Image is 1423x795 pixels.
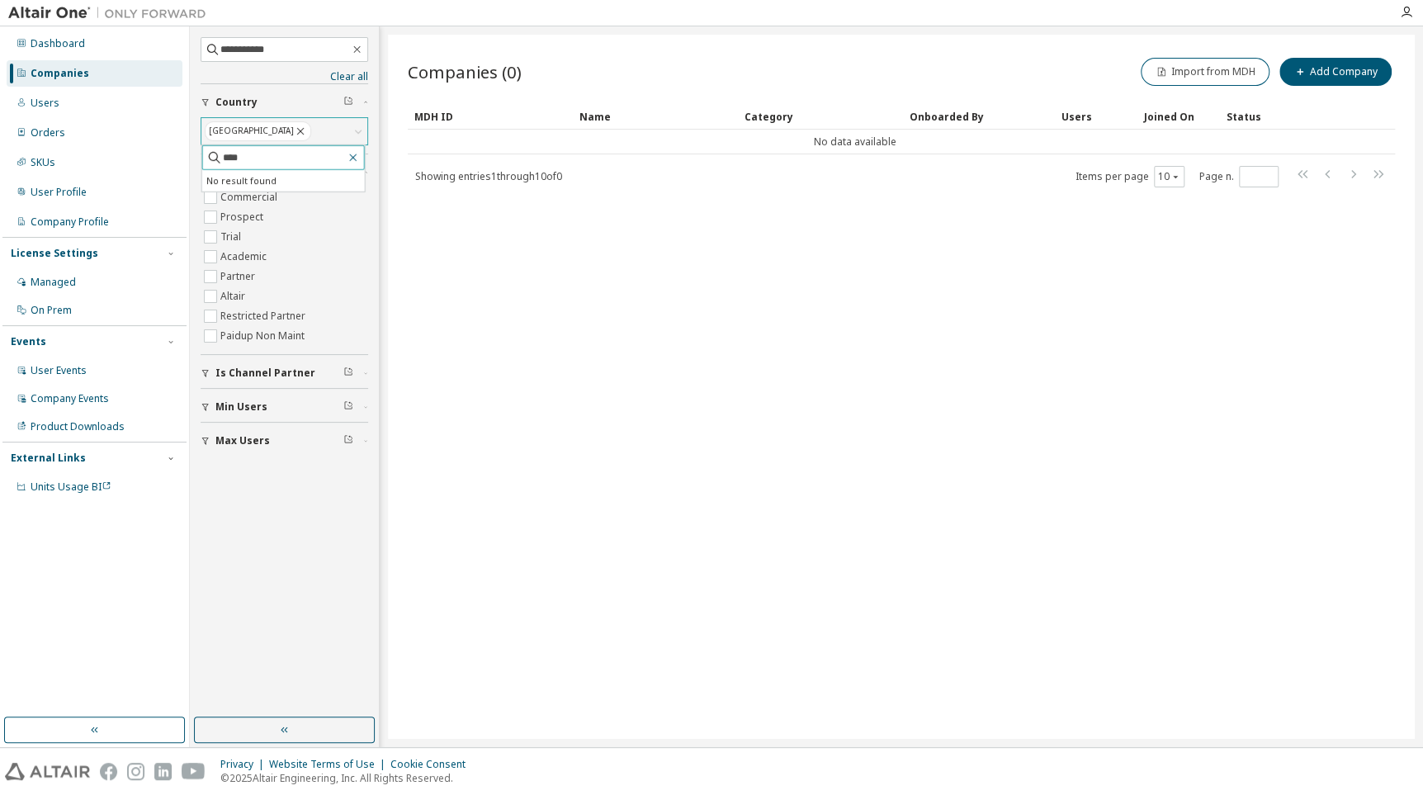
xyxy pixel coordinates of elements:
[1141,58,1269,86] button: Import from MDH
[415,169,562,183] span: Showing entries 1 through 10 of 0
[11,335,46,348] div: Events
[220,771,475,785] p: © 2025 Altair Engineering, Inc. All Rights Reserved.
[408,60,522,83] span: Companies (0)
[11,452,86,465] div: External Links
[31,304,72,317] div: On Prem
[202,170,365,192] li: No result found
[343,96,353,109] span: Clear filter
[201,389,368,425] button: Min Users
[8,5,215,21] img: Altair One
[1158,170,1180,183] button: 10
[220,247,270,267] label: Academic
[390,758,475,771] div: Cookie Consent
[31,276,76,289] div: Managed
[408,130,1302,154] td: No data available
[201,118,367,144] div: [GEOGRAPHIC_DATA]
[205,121,311,141] div: [GEOGRAPHIC_DATA]
[745,103,896,130] div: Category
[343,434,353,447] span: Clear filter
[215,434,270,447] span: Max Users
[201,84,368,121] button: Country
[5,763,90,780] img: altair_logo.svg
[215,400,267,414] span: Min Users
[31,67,89,80] div: Companies
[31,215,109,229] div: Company Profile
[127,763,144,780] img: instagram.svg
[31,97,59,110] div: Users
[215,367,315,380] span: Is Channel Partner
[201,154,368,191] button: Company Category
[31,156,55,169] div: SKUs
[910,103,1048,130] div: Onboarded By
[31,186,87,199] div: User Profile
[220,758,269,771] div: Privacy
[31,480,111,494] span: Units Usage BI
[215,96,258,109] span: Country
[31,420,125,433] div: Product Downloads
[269,758,390,771] div: Website Terms of Use
[414,103,566,130] div: MDH ID
[1199,166,1279,187] span: Page n.
[201,423,368,459] button: Max Users
[154,763,172,780] img: linkedin.svg
[220,227,244,247] label: Trial
[1279,58,1392,86] button: Add Company
[220,207,267,227] label: Prospect
[220,286,248,306] label: Altair
[201,70,368,83] a: Clear all
[343,400,353,414] span: Clear filter
[31,392,109,405] div: Company Events
[343,367,353,380] span: Clear filter
[31,126,65,140] div: Orders
[182,763,206,780] img: youtube.svg
[1227,103,1296,130] div: Status
[31,37,85,50] div: Dashboard
[201,355,368,391] button: Is Channel Partner
[220,267,258,286] label: Partner
[1076,166,1184,187] span: Items per page
[220,187,281,207] label: Commercial
[1144,103,1213,130] div: Joined On
[1061,103,1131,130] div: Users
[220,326,308,346] label: Paidup Non Maint
[11,247,98,260] div: License Settings
[220,306,309,326] label: Restricted Partner
[579,103,731,130] div: Name
[31,364,87,377] div: User Events
[100,763,117,780] img: facebook.svg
